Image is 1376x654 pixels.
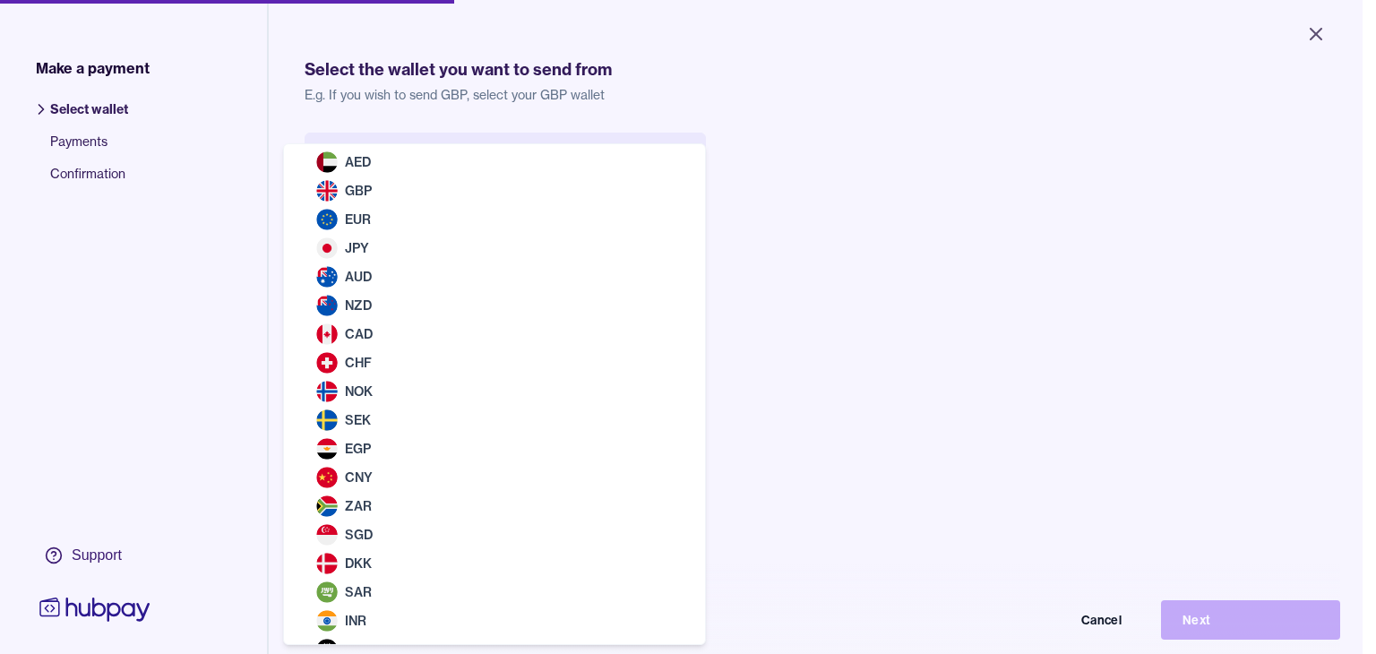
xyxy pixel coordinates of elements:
[345,441,371,457] span: EGP
[345,469,373,486] span: CNY
[345,269,372,285] span: AUD
[345,498,372,514] span: ZAR
[345,297,372,314] span: NZD
[345,355,372,371] span: CHF
[345,211,371,228] span: EUR
[345,584,372,600] span: SAR
[964,600,1143,640] button: Cancel
[345,154,371,170] span: AED
[345,613,366,629] span: INR
[345,326,373,342] span: CAD
[345,527,373,543] span: SGD
[345,183,372,199] span: GBP
[345,412,371,428] span: SEK
[345,383,373,400] span: NOK
[345,555,372,572] span: DKK
[345,240,369,256] span: JPY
